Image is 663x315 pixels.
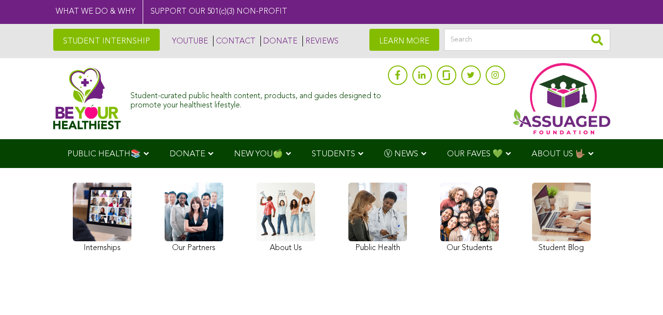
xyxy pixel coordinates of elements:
[513,63,610,134] img: Assuaged App
[384,150,418,158] span: Ⓥ NEWS
[53,139,610,168] div: Navigation Menu
[302,36,339,46] a: REVIEWS
[130,87,383,110] div: Student-curated public health content, products, and guides designed to promote your healthiest l...
[67,150,141,158] span: PUBLIC HEALTH📚
[53,29,160,51] a: STUDENT INTERNSHIP
[369,29,439,51] a: LEARN MORE
[532,150,585,158] span: ABOUT US 🤟🏽
[444,29,610,51] input: Search
[170,150,205,158] span: DONATE
[614,268,663,315] iframe: Chat Widget
[53,67,121,129] img: Assuaged
[312,150,355,158] span: STUDENTS
[170,36,208,46] a: YOUTUBE
[260,36,298,46] a: DONATE
[447,150,503,158] span: OUR FAVES 💚
[443,70,449,80] img: glassdoor
[234,150,283,158] span: NEW YOU🍏
[213,36,256,46] a: CONTACT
